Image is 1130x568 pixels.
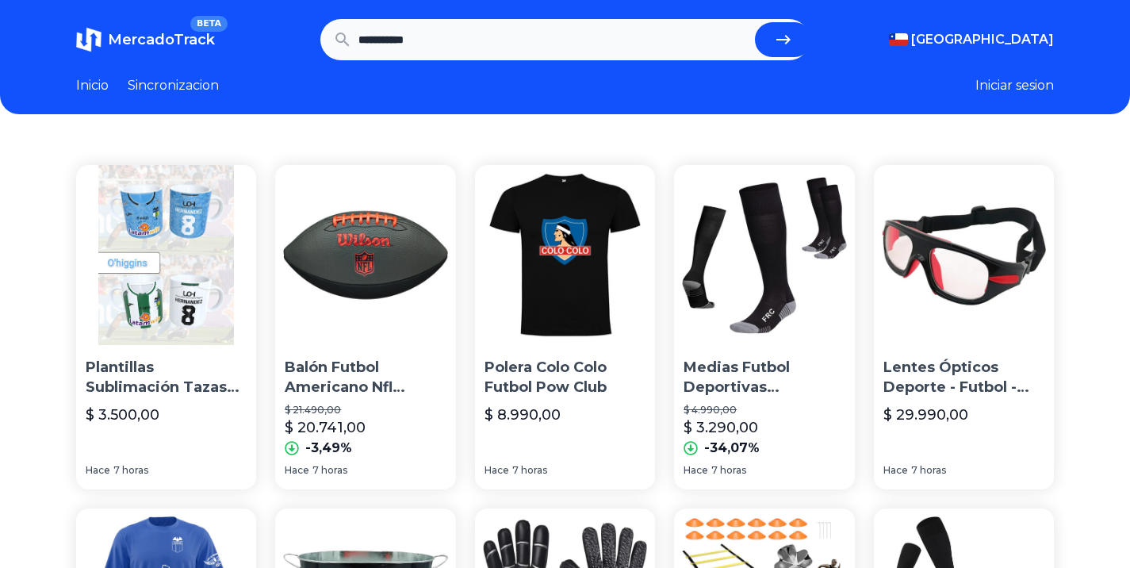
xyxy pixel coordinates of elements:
[76,27,102,52] img: MercadoTrack
[275,165,455,489] a: Balón Futbol Americano Nfl Tailgate Tamaño Junior Gris /bamoBalón Futbol Americano Nfl Tailgate T...
[883,404,968,426] p: $ 29.990,00
[874,165,1054,345] img: Lentes Ópticos Deporte - Futbol - Basketball - Tenis - Padel
[485,464,509,477] span: Hace
[86,404,159,426] p: $ 3.500,00
[704,439,760,458] p: -34,07%
[684,416,758,439] p: $ 3.290,00
[975,76,1054,95] button: Iniciar sesion
[86,358,247,397] p: Plantillas Sublimación Tazas Futbol Chileno 2023
[889,33,908,46] img: Chile
[674,165,854,345] img: Medias Futbol Deportivas Niño Blan Azl Rojo / Forcecl
[485,404,561,426] p: $ 8.990,00
[76,27,215,52] a: MercadoTrackBETA
[911,464,946,477] span: 7 horas
[305,439,352,458] p: -3,49%
[275,165,455,345] img: Balón Futbol Americano Nfl Tailgate Tamaño Junior Gris /bamo
[911,30,1054,49] span: [GEOGRAPHIC_DATA]
[512,464,547,477] span: 7 horas
[485,358,645,397] p: Polera Colo Colo Futbol Pow Club
[475,165,655,489] a: Polera Colo Colo Futbol Pow ClubPolera Colo Colo Futbol Pow Club$ 8.990,00Hace7 horas
[128,76,219,95] a: Sincronizacion
[883,464,908,477] span: Hace
[285,464,309,477] span: Hace
[874,165,1054,489] a: Lentes Ópticos Deporte - Futbol - Basketball - Tenis - PadelLentes Ópticos Deporte - Futbol - Bas...
[285,358,446,397] p: Balón Futbol Americano Nfl Tailgate Tamaño Junior Gris /bamo
[684,464,708,477] span: Hace
[190,16,228,32] span: BETA
[86,464,110,477] span: Hace
[684,358,845,397] p: Medias Futbol Deportivas [PERSON_NAME] Azl Rojo / Forcecl
[285,404,446,416] p: $ 21.490,00
[475,165,655,345] img: Polera Colo Colo Futbol Pow Club
[684,404,845,416] p: $ 4.990,00
[312,464,347,477] span: 7 horas
[76,165,256,489] a: Plantillas Sublimación Tazas Futbol Chileno 2023Plantillas Sublimación Tazas Futbol Chileno 2023$...
[889,30,1054,49] button: [GEOGRAPHIC_DATA]
[76,76,109,95] a: Inicio
[285,416,366,439] p: $ 20.741,00
[76,165,256,345] img: Plantillas Sublimación Tazas Futbol Chileno 2023
[711,464,746,477] span: 7 horas
[113,464,148,477] span: 7 horas
[883,358,1044,397] p: Lentes Ópticos Deporte - Futbol - Basketball - Tenis - Padel
[674,165,854,489] a: Medias Futbol Deportivas Niño Blan Azl Rojo / ForceclMedias Futbol Deportivas [PERSON_NAME] Azl R...
[108,31,215,48] span: MercadoTrack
